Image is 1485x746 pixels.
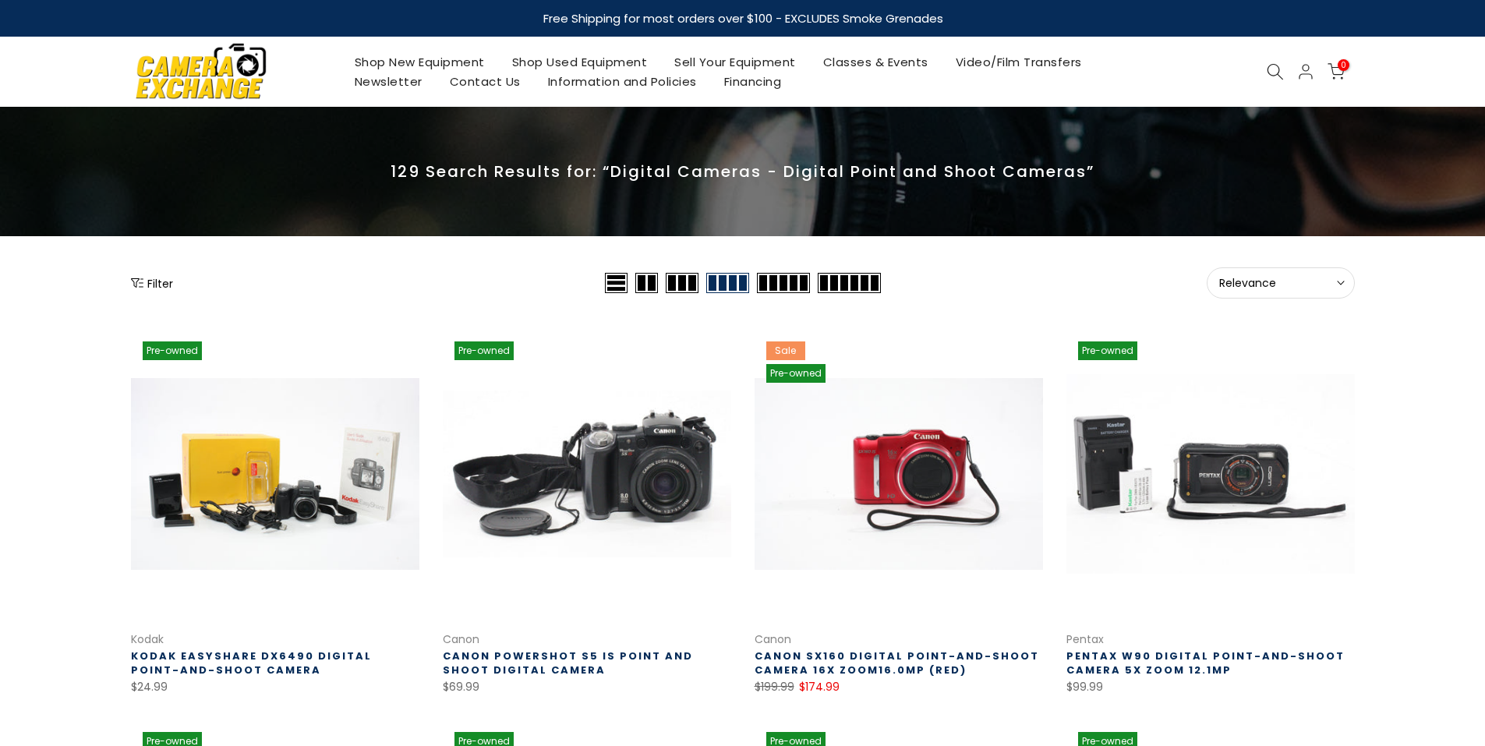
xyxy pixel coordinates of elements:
del: $199.99 [755,679,794,695]
a: Financing [710,72,795,91]
a: Canon SX160 Digital Point-and-Shoot Camera 16x Zoom16.0mp (Red) [755,649,1039,677]
button: Show filters [131,275,173,291]
a: Kodak [131,631,164,647]
div: $69.99 [443,677,731,697]
a: Classes & Events [809,52,942,72]
a: Newsletter [341,72,436,91]
p: 129 Search Results for: “Digital Cameras - Digital Point and Shoot Cameras” [131,161,1355,182]
a: Sell Your Equipment [661,52,810,72]
div: $99.99 [1066,677,1355,697]
button: Relevance [1207,267,1355,299]
a: Kodak EasyShare DX6490 Digital Point-and-Shoot Camera [131,649,372,677]
a: Pentax W90 Digital Point-and-Shoot Camera 5x Zoom 12.1mp [1066,649,1345,677]
ins: $174.99 [799,677,840,697]
a: Shop Used Equipment [498,52,661,72]
a: Canon PowerShot S5 IS Point and Shoot Digital Camera [443,649,693,677]
span: 0 [1338,59,1349,71]
a: Pentax [1066,631,1104,647]
a: Shop New Equipment [341,52,498,72]
a: Video/Film Transfers [942,52,1095,72]
a: Information and Policies [534,72,710,91]
span: Relevance [1219,276,1342,290]
a: Canon [443,631,479,647]
a: Contact Us [436,72,534,91]
div: $24.99 [131,677,419,697]
a: 0 [1328,63,1345,80]
strong: Free Shipping for most orders over $100 - EXCLUDES Smoke Grenades [543,10,942,27]
a: Canon [755,631,791,647]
